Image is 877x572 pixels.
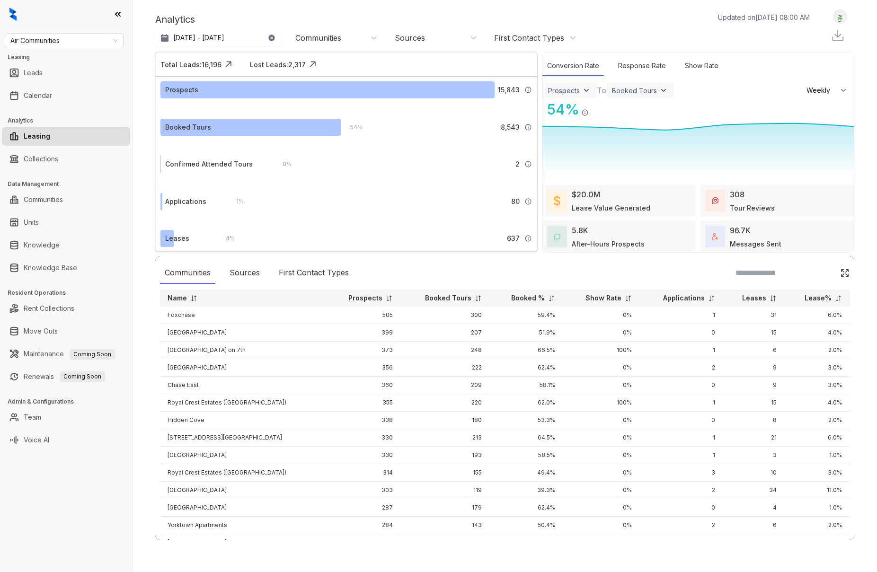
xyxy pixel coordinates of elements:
li: Units [2,213,130,232]
img: Info [524,123,532,131]
td: 287 [326,499,400,517]
td: 62.0% [489,394,563,412]
li: Voice AI [2,431,130,449]
td: 9 [723,534,784,552]
img: LeaseValue [554,195,560,206]
img: TourReviews [712,197,718,204]
h3: Admin & Configurations [8,397,132,406]
td: 100% [563,394,639,412]
span: Coming Soon [60,371,105,382]
div: 5.8K [572,225,588,236]
img: Info [524,160,532,168]
td: 202 [400,534,490,552]
td: 0% [563,412,639,429]
td: 1 [639,429,723,447]
td: [GEOGRAPHIC_DATA] on 7th [160,342,326,359]
a: Calendar [24,86,52,105]
li: Team [2,408,130,427]
div: Show Rate [680,56,723,76]
div: Booked Tours [165,122,211,132]
td: 0% [563,534,639,552]
td: 355 [326,394,400,412]
td: Royal Crest Estates ([GEOGRAPHIC_DATA]) [160,394,326,412]
td: Royal Crest Estates ([GEOGRAPHIC_DATA]) [160,464,326,482]
div: Prospects [165,85,198,95]
td: 51.9% [489,324,563,342]
td: 4.0% [784,394,850,412]
img: ViewFilterArrow [659,86,668,95]
li: Move Outs [2,322,130,341]
a: Voice AI [24,431,49,449]
td: 505 [326,307,400,324]
td: 2.0% [784,342,850,359]
p: Show Rate [585,293,621,303]
div: Communities [295,33,341,43]
td: Hidden Cove [160,412,326,429]
td: 10 [723,464,784,482]
td: 59.4% [489,307,563,324]
img: sorting [770,295,777,302]
td: Yorktown Apartments [160,517,326,534]
a: Units [24,213,39,232]
td: 1.0% [784,499,850,517]
td: 53.3% [489,412,563,429]
p: Booked Tours [425,293,471,303]
span: Weekly [806,86,835,95]
td: 0% [563,377,639,394]
td: 314 [326,464,400,482]
p: Name [168,293,187,303]
td: [STREET_ADDRESS][GEOGRAPHIC_DATA] [160,429,326,447]
td: 220 [400,394,490,412]
div: Sources [395,33,425,43]
div: $20.0M [572,189,600,200]
td: 3.0% [784,377,850,394]
td: [GEOGRAPHIC_DATA] [160,447,326,464]
p: Updated on [DATE] 08:00 AM [718,12,810,22]
a: Move Outs [24,322,58,341]
div: Response Rate [613,56,671,76]
img: Click Icon [306,57,320,71]
li: Knowledge [2,236,130,255]
td: 11.0% [784,482,850,499]
td: 58.5% [489,447,563,464]
td: 155 [400,464,490,482]
td: 207 [400,324,490,342]
td: 49.4% [489,464,563,482]
td: 0% [563,499,639,517]
a: Team [24,408,41,427]
div: Tour Reviews [730,203,775,213]
div: Prospects [548,87,580,95]
h3: Data Management [8,180,132,188]
td: 6 [723,517,784,534]
td: 1 [639,342,723,359]
img: sorting [708,295,715,302]
a: Rent Collections [24,299,74,318]
td: 0 [639,534,723,552]
td: 193 [400,447,490,464]
td: 75.1% [489,534,563,552]
td: 373 [326,342,400,359]
img: Info [524,86,532,94]
div: Messages Sent [730,239,781,249]
td: 6.0% [784,307,850,324]
td: 1.0% [784,447,850,464]
img: sorting [548,295,555,302]
li: Communities [2,190,130,209]
td: 2 [639,482,723,499]
img: SearchIcon [820,269,828,277]
div: Applications [165,196,206,207]
a: RenewalsComing Soon [24,367,105,386]
td: 3.0% [784,359,850,377]
div: After-Hours Prospects [572,239,645,249]
td: 0% [563,517,639,534]
td: [GEOGRAPHIC_DATA] [160,482,326,499]
td: 39.3% [489,482,563,499]
img: sorting [625,295,632,302]
td: 356 [326,359,400,377]
td: 399 [326,324,400,342]
td: 3 [639,464,723,482]
img: Info [524,198,532,205]
div: Leases [165,233,189,244]
div: First Contact Types [494,33,564,43]
img: Click Icon [840,268,850,278]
